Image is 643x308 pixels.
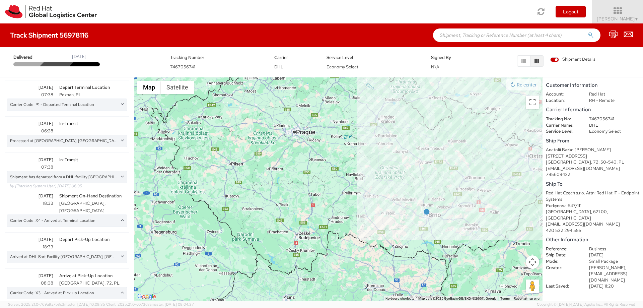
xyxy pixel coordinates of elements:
button: Logout [556,6,586,17]
div: [DATE] [72,54,86,60]
span: In-Transit [56,120,133,127]
button: Drag Pegman onto the map to open Street View [526,280,539,293]
dt: Ship Date: [541,252,584,258]
h5: Customer Information [546,82,640,88]
h5: Tracking Number [170,55,265,60]
h5: Carrier Information [546,107,640,113]
span: [GEOGRAPHIC_DATA], [GEOGRAPHIC_DATA] [56,200,133,214]
div: by (Tracking System User) [DATE] 06:35 [7,183,127,189]
span: Server: 2025.21.0-769a9a7b8c3 [8,302,105,307]
a: Open this area in Google Maps (opens a new window) [136,292,158,301]
span: [PERSON_NAME], [589,265,626,270]
label: Shipment Details [550,56,595,64]
span: 7467056741 [170,64,195,70]
dt: Service Level: [541,128,584,135]
span: N\A [431,64,439,70]
div: Red Hat Czech s.r.o. Attn: Red Hat IT - Endpoint Systems [546,190,640,202]
dt: Mode: [541,258,584,265]
div: Processed at [GEOGRAPHIC_DATA]-[GEOGRAPHIC_DATA]; (Event area: [GEOGRAPHIC_DATA]) [7,135,127,147]
span: master, [DATE] 08:04:37 [152,302,194,307]
span: Arrive at Pick-Up Location [56,272,133,280]
h5: Ship From [546,138,640,144]
span: [PERSON_NAME] [597,16,639,22]
span: [DATE] [2,156,56,164]
div: [EMAIL_ADDRESS][DOMAIN_NAME] [546,221,640,228]
input: Shipment, Tracking or Reference Number (at least 4 chars) [433,28,600,42]
div: Anatolii Bazko [PERSON_NAME] [546,147,640,153]
span: Shipment Details [550,56,595,63]
div: Carrier Code: P1 - Departed Terminal Location [7,99,127,111]
dt: Last Saved: [541,283,584,290]
h5: Other Information [546,237,640,243]
span: Map data ©2025 GeoBasis-DE/BKG (©2009), Google [418,297,496,300]
div: [GEOGRAPHIC_DATA], 621 00, [GEOGRAPHIC_DATA] [546,209,640,221]
span: 07:38 [2,164,56,171]
div: [EMAIL_ADDRESS][DOMAIN_NAME] [546,166,640,172]
span: 18:33 [2,243,56,251]
span: [DATE] [2,84,56,91]
div: Arrived at DHL Sort Facility [GEOGRAPHIC_DATA], [GEOGRAPHIC_DATA]; (Event area: [GEOGRAPHIC_DATA]) [7,251,127,263]
span: 07:38 [2,91,56,99]
dt: Reference: [541,246,584,252]
div: 420 532 294 555 [546,228,640,234]
span: Economy Select [327,64,358,70]
span: [DATE] [2,120,56,127]
span: [DATE] [2,272,56,280]
a: Terms [500,297,510,300]
div: 795609422 [546,172,640,178]
h5: Service Level [327,55,421,60]
span: Poznan, PL [56,91,133,99]
span: master, [DATE] 10:09:35 [64,302,105,307]
div: Shipment has departed from a DHL facility [GEOGRAPHIC_DATA]-[GEOGRAPHIC_DATA]; (Event area: [GEOG... [7,171,127,183]
span: [DATE] [2,192,56,200]
button: Map camera controls [526,255,539,269]
span: 08:08 [2,280,56,287]
span: In-Transit [56,156,133,164]
dt: Location: [541,98,584,104]
span: Copyright © [DATE]-[DATE] Agistix Inc., All Rights Reserved [537,302,635,307]
dt: Account: [541,91,584,98]
span: Depart Pick-Up Location [56,236,133,243]
span: Depart Terminal Location [56,84,133,91]
h5: Carrier [274,55,316,60]
img: rh-logistics-00dfa346123c4ec078e1.svg [5,5,97,18]
button: Show satellite imagery [161,81,194,94]
div: [STREET_ADDRESS] [546,153,640,160]
span: ▼ [635,16,639,22]
span: DHL [274,64,283,70]
dt: Tracking No: [541,116,584,122]
button: Show street map [137,81,161,94]
span: [GEOGRAPHIC_DATA], 72, PL [56,280,133,287]
h5: Signed By [431,55,473,60]
a: Report a map error [514,297,541,300]
span: Client: 2025.21.0-c073d8a [106,302,194,307]
img: Google [136,292,158,301]
dt: Carrier Name: [541,122,584,129]
div: Carrier Code: X4 - Arrived at Terminal Location [7,214,127,227]
dt: Creator: [541,265,584,271]
span: Delivered [13,54,42,61]
h5: Ship To [546,181,640,187]
h4: Track Shipment 56978116 [10,32,88,39]
span: Shipment On-Hand Destination [56,192,133,200]
div: Purkynova 647/111 [546,203,640,209]
button: Re-center [506,79,541,90]
div: [GEOGRAPHIC_DATA], 72, 50-540, PL [546,159,640,166]
div: Carrier Code: X3 - Arrived at Pick-up Location [7,287,127,299]
span: 18:33 [2,200,56,207]
button: Keyboard shortcuts [385,296,414,301]
span: [DATE] [2,236,56,243]
button: Toggle fullscreen view [526,96,539,109]
span: 06:28 [2,127,56,135]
